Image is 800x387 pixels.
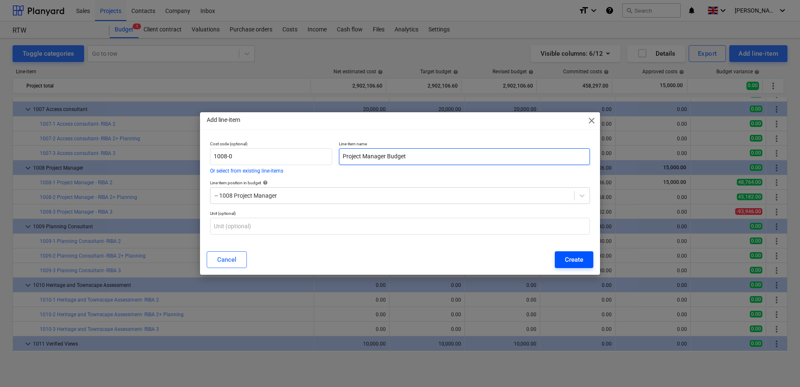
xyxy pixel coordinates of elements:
span: help [261,180,268,185]
button: Create [555,251,593,268]
button: Cancel [207,251,247,268]
button: Or select from existing line-items [210,168,283,173]
iframe: Chat Widget [758,347,800,387]
div: Cancel [217,254,236,265]
div: Create [565,254,583,265]
input: Unit (optional) [210,218,590,235]
p: Add line-item [207,116,240,124]
p: Cost code (optional) [210,141,332,148]
div: Line-item position in budget [210,180,590,186]
p: Line-item name [339,141,590,148]
span: close [587,116,597,126]
p: Unit (optional) [210,211,590,218]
